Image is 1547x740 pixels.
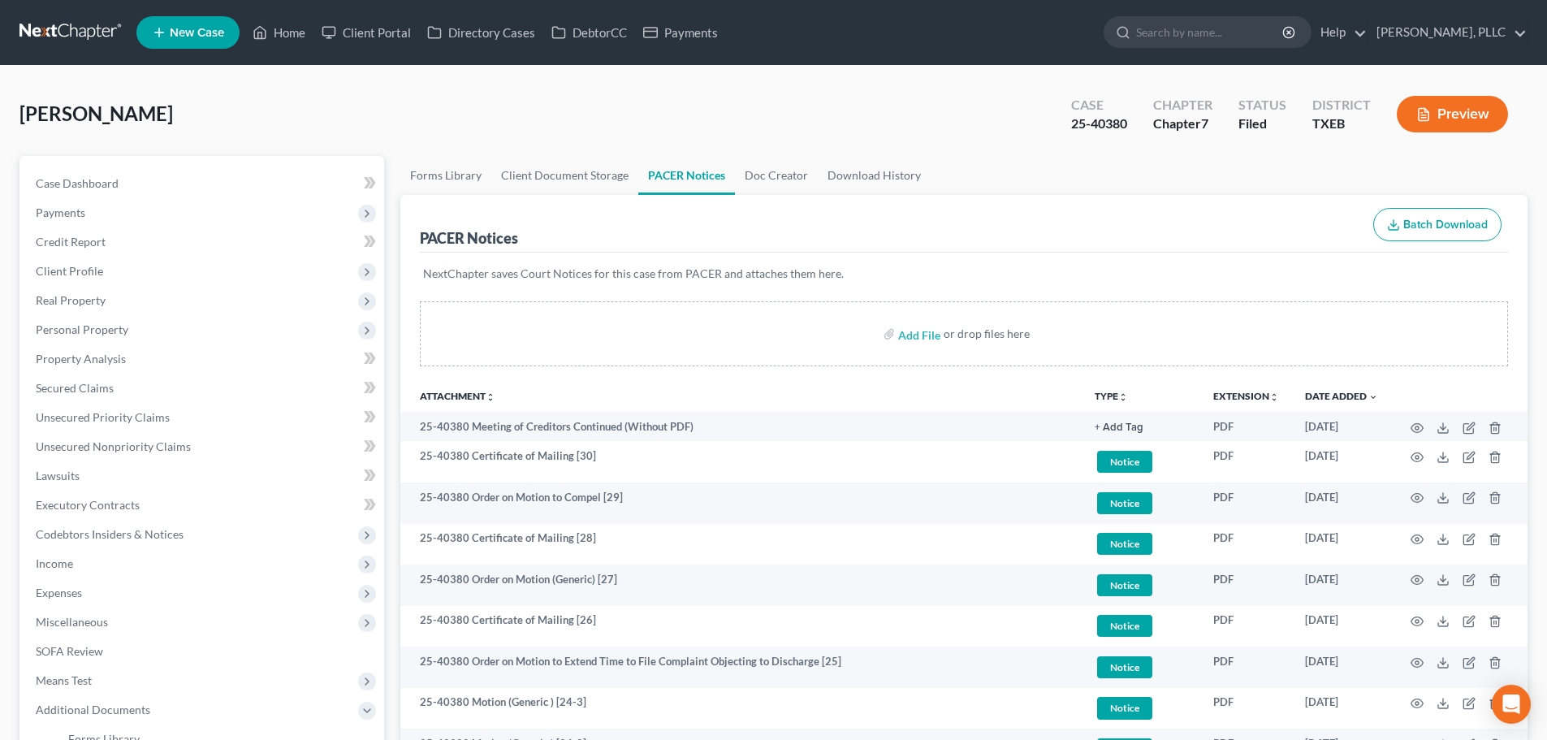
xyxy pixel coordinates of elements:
span: [PERSON_NAME] [19,102,173,125]
a: PACER Notices [638,156,735,195]
span: Means Test [36,673,92,687]
span: Notice [1097,615,1152,637]
span: Notice [1097,533,1152,555]
span: Real Property [36,293,106,307]
span: Notice [1097,492,1152,514]
div: PACER Notices [420,228,518,248]
input: Search by name... [1136,17,1285,47]
span: Unsecured Priority Claims [36,410,170,424]
td: 25-40380 Motion (Generic ) [24-3] [400,688,1082,729]
i: unfold_more [1118,392,1128,402]
a: Extensionunfold_more [1213,390,1279,402]
a: Secured Claims [23,374,384,403]
i: unfold_more [486,392,495,402]
span: Payments [36,206,85,219]
span: Batch Download [1403,218,1488,232]
a: Home [244,18,313,47]
td: [DATE] [1292,483,1391,524]
a: Notice [1095,448,1187,475]
span: Notice [1097,697,1152,719]
span: Case Dashboard [36,176,119,190]
span: Miscellaneous [36,615,108,629]
div: Case [1071,96,1127,115]
span: Personal Property [36,322,128,336]
td: [DATE] [1292,524,1391,565]
td: [DATE] [1292,606,1391,647]
a: Lawsuits [23,461,384,491]
a: Case Dashboard [23,169,384,198]
span: Income [36,556,73,570]
button: Batch Download [1373,208,1502,242]
div: Chapter [1153,115,1212,133]
span: Notice [1097,574,1152,596]
a: SOFA Review [23,637,384,666]
button: TYPEunfold_more [1095,392,1128,402]
a: Forms Library [400,156,491,195]
a: Attachmentunfold_more [420,390,495,402]
a: Executory Contracts [23,491,384,520]
td: [DATE] [1292,565,1391,606]
p: NextChapter saves Court Notices for this case from PACER and attaches them here. [423,266,1505,282]
td: [DATE] [1292,441,1391,483]
a: Client Portal [313,18,419,47]
td: [DATE] [1292,688,1391,729]
td: PDF [1200,606,1292,647]
td: PDF [1200,483,1292,524]
div: 25-40380 [1071,115,1127,133]
td: 25-40380 Certificate of Mailing [30] [400,441,1082,483]
span: Client Profile [36,264,103,278]
a: Client Document Storage [491,156,638,195]
a: Help [1312,18,1367,47]
a: DebtorCC [543,18,635,47]
span: Secured Claims [36,381,114,395]
span: 7 [1201,115,1208,131]
div: Status [1238,96,1286,115]
button: Preview [1397,96,1508,132]
div: or drop files here [944,326,1030,342]
i: unfold_more [1269,392,1279,402]
td: PDF [1200,565,1292,606]
td: PDF [1200,412,1292,441]
a: Directory Cases [419,18,543,47]
span: Unsecured Nonpriority Claims [36,439,191,453]
a: Unsecured Nonpriority Claims [23,432,384,461]
span: Credit Report [36,235,106,249]
div: TXEB [1312,115,1371,133]
a: Notice [1095,695,1187,721]
td: 25-40380 Order on Motion to Compel [29] [400,483,1082,524]
a: Payments [635,18,726,47]
td: [DATE] [1292,647,1391,688]
a: [PERSON_NAME], PLLC [1368,18,1527,47]
td: PDF [1200,524,1292,565]
span: Property Analysis [36,352,126,366]
span: Expenses [36,586,82,599]
td: 25-40380 Order on Motion to Extend Time to File Complaint Objecting to Discharge [25] [400,647,1082,688]
a: Date Added expand_more [1305,390,1378,402]
a: Notice [1095,612,1187,639]
a: Credit Report [23,227,384,257]
span: Additional Documents [36,703,150,716]
a: Unsecured Priority Claims [23,403,384,432]
button: + Add Tag [1095,422,1143,433]
span: Codebtors Insiders & Notices [36,527,184,541]
td: 25-40380 Certificate of Mailing [26] [400,606,1082,647]
a: Download History [818,156,931,195]
span: Executory Contracts [36,498,140,512]
span: New Case [170,27,224,39]
span: SOFA Review [36,644,103,658]
td: 25-40380 Order on Motion (Generic) [27] [400,565,1082,606]
td: PDF [1200,647,1292,688]
a: Property Analysis [23,344,384,374]
div: District [1312,96,1371,115]
td: [DATE] [1292,412,1391,441]
a: Notice [1095,654,1187,681]
a: + Add Tag [1095,419,1187,435]
a: Doc Creator [735,156,818,195]
span: Notice [1097,656,1152,678]
div: Chapter [1153,96,1212,115]
div: Filed [1238,115,1286,133]
span: Lawsuits [36,469,80,483]
a: Notice [1095,530,1187,557]
a: Notice [1095,490,1187,517]
td: 25-40380 Certificate of Mailing [28] [400,524,1082,565]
